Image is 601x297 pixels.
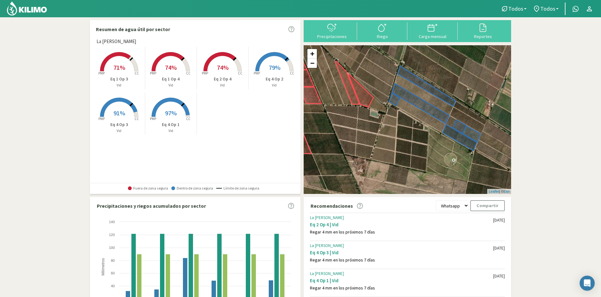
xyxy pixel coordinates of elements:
tspan: CC [186,71,191,75]
p: Vid [93,128,145,134]
div: Eq 4 Op 3 | Vid [310,250,493,256]
div: Riego [359,34,405,39]
div: Regar 4 mm en los próximos 7 días [310,285,493,291]
p: Eq 1 Op 4 [145,76,197,82]
button: Carga mensual [407,22,458,39]
p: Eq 4 Op 2 [249,76,300,82]
text: Milímetros [101,258,105,276]
text: 80 [111,259,115,262]
p: Recomendaciones [311,202,353,210]
text: 100 [109,246,115,250]
div: Regar 4 mm en los próximos 7 días [310,229,493,235]
tspan: CC [290,71,294,75]
button: Precipitaciones [307,22,357,39]
a: Zoom in [307,49,317,58]
text: 120 [109,233,115,237]
div: La [PERSON_NAME] [310,215,493,220]
span: Todos [508,5,523,12]
tspan: PMP [98,117,105,121]
p: Precipitaciones y riegos acumulados por sector [97,202,206,210]
a: Zoom out [307,58,317,68]
div: Regar 4 mm en los próximos 7 días [310,257,493,263]
p: Eq 4 Op 3 [93,121,145,128]
span: 71% [113,63,125,71]
div: [DATE] [493,245,505,251]
span: Dentro de zona segura [171,186,213,190]
div: Precipitaciones [309,34,355,39]
div: La [PERSON_NAME] [310,243,493,248]
span: Fuera de zona segura [128,186,168,190]
text: 140 [109,220,115,224]
span: 74% [217,63,229,71]
span: 91% [113,109,125,117]
div: La [PERSON_NAME] [310,271,493,276]
span: Todos [540,5,555,12]
p: Vid [249,83,300,88]
a: Esri [504,190,510,193]
span: Límite de zona segura [216,186,259,190]
p: Vid [197,83,248,88]
tspan: PMP [98,71,105,75]
tspan: CC [135,117,139,121]
tspan: PMP [150,117,156,121]
div: Reportes [460,34,506,39]
span: 74% [165,63,177,71]
p: Eq 4 Op 1 [145,121,197,128]
tspan: PMP [150,71,156,75]
button: Riego [357,22,407,39]
div: [DATE] [493,273,505,279]
div: Eq 2 Op 4 | Vid [310,222,493,228]
div: | © [487,189,511,194]
span: 97% [165,109,177,117]
span: La [PERSON_NAME] [96,38,136,45]
tspan: CC [135,71,139,75]
span: 79% [269,63,280,71]
div: Carga mensual [409,34,456,39]
tspan: CC [186,117,191,121]
text: 40 [111,284,115,288]
div: [DATE] [493,217,505,223]
p: Vid [93,83,145,88]
p: Vid [145,128,197,134]
p: Vid [145,83,197,88]
div: Open Intercom Messenger [580,276,595,291]
img: Kilimo [6,1,47,16]
button: Reportes [458,22,508,39]
tspan: PMP [254,71,260,75]
p: Eq 1 Op 3 [93,76,145,82]
div: Eq 4 Op 1 | Vid [310,278,493,283]
text: 60 [111,271,115,275]
tspan: CC [238,71,242,75]
tspan: PMP [202,71,208,75]
p: Resumen de agua útil por sector [96,25,170,33]
a: Leaflet [489,190,499,193]
p: Eq 2 Op 4 [197,76,248,82]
